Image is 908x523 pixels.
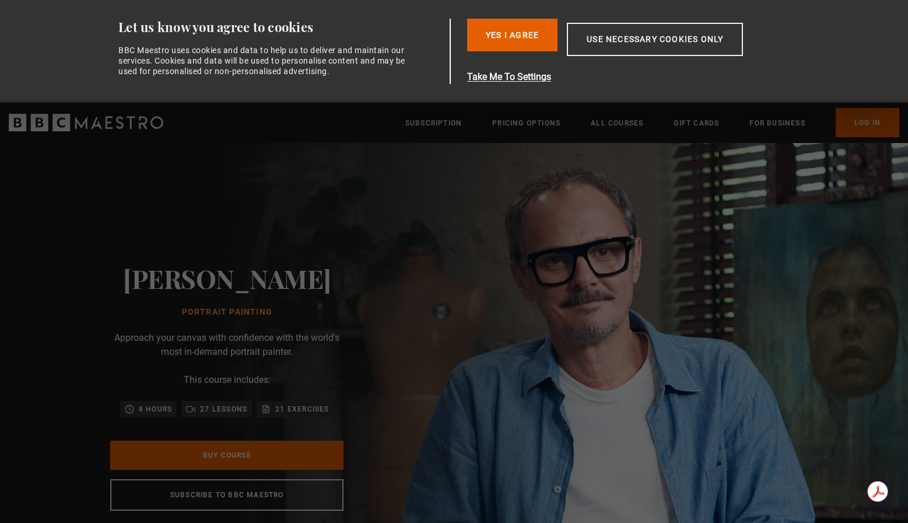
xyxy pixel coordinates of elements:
button: Take Me To Settings [467,70,798,84]
svg: BBC Maestro [9,114,163,131]
p: This course includes: [184,373,271,387]
h1: Portrait Painting [123,308,331,317]
p: 27 lessons [200,403,247,415]
div: BBC Maestro uses cookies and data to help us to deliver and maintain our services. Cookies and da... [118,45,412,77]
a: Gift Cards [674,117,719,129]
h2: [PERSON_NAME] [123,263,331,293]
a: Pricing Options [492,117,560,129]
a: All Courses [591,117,643,129]
p: 21 exercises [275,403,329,415]
p: 8 hours [139,403,172,415]
a: Log In [836,108,899,137]
a: Subscription [405,117,462,129]
button: Yes I Agree [467,19,558,51]
button: Use necessary cookies only [567,23,743,56]
a: For business [749,117,805,129]
nav: Primary [405,108,899,137]
a: Buy Course [110,441,343,470]
div: Let us know you agree to cookies [118,19,445,36]
p: Approach your canvas with confidence with the world's most in-demand portrait painter. [110,331,343,359]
